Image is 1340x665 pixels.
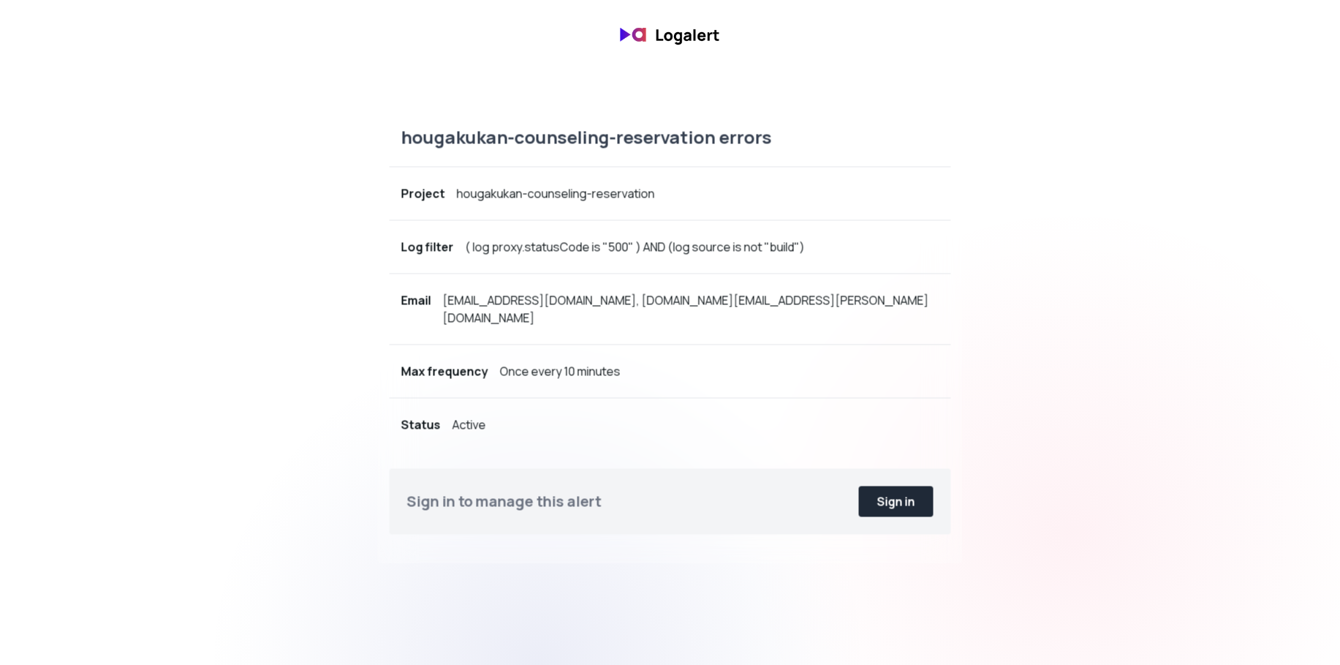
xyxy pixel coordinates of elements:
div: Once every 10 minutes [500,362,621,380]
div: Active [453,416,486,433]
div: hougakukan-counseling-reservation errors [390,113,951,166]
div: ( log proxy.statusCode is "500" ) AND (log source is not "build") [466,238,805,255]
div: Log filter [401,238,454,255]
div: Status [401,416,441,433]
button: Sign in [859,486,934,516]
img: banner logo [612,18,729,52]
div: Sign in [877,492,915,510]
div: Email [401,291,431,326]
div: hougakukan-counseling-reservation [457,184,655,202]
div: [EMAIL_ADDRESS][DOMAIN_NAME], [DOMAIN_NAME][EMAIL_ADDRESS][PERSON_NAME][DOMAIN_NAME] [443,291,939,326]
div: Sign in to manage this alert [407,491,602,511]
div: Project [401,184,445,202]
div: Max frequency [401,362,488,380]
